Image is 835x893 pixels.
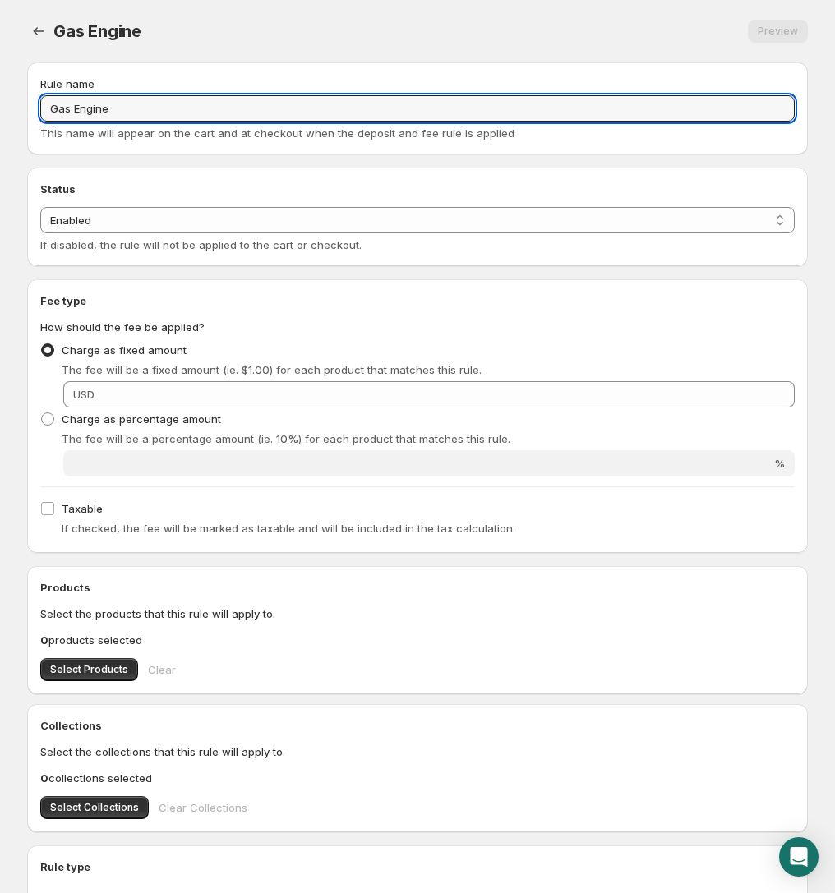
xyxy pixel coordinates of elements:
p: products selected [40,632,795,648]
p: The fee will be a percentage amount (ie. 10%) for each product that matches this rule. [62,430,795,447]
span: Select Products [50,663,128,676]
p: Select the collections that this rule will apply to. [40,743,795,760]
h2: Status [40,181,795,197]
b: 0 [40,771,48,785]
div: Open Intercom Messenger [779,837,819,877]
span: % [774,457,785,470]
h2: Collections [40,717,795,734]
span: Select Collections [50,801,139,814]
h2: Rule type [40,858,795,875]
span: How should the fee be applied? [40,320,205,334]
span: USD [73,388,95,401]
h2: Fee type [40,292,795,309]
button: Select Collections [40,796,149,819]
p: Select the products that this rule will apply to. [40,605,795,622]
span: Charge as fixed amount [62,343,187,357]
span: This name will appear on the cart and at checkout when the deposit and fee rule is applied [40,127,514,140]
span: Gas Engine [53,21,141,41]
span: If disabled, the rule will not be applied to the cart or checkout. [40,238,362,251]
p: collections selected [40,770,795,786]
button: Settings [27,20,50,43]
span: If checked, the fee will be marked as taxable and will be included in the tax calculation. [62,522,515,535]
span: Taxable [62,502,103,515]
button: Select Products [40,658,138,681]
span: Rule name [40,77,95,90]
h2: Products [40,579,795,596]
span: The fee will be a fixed amount (ie. $1.00) for each product that matches this rule. [62,363,482,376]
b: 0 [40,633,48,647]
span: Charge as percentage amount [62,412,221,426]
